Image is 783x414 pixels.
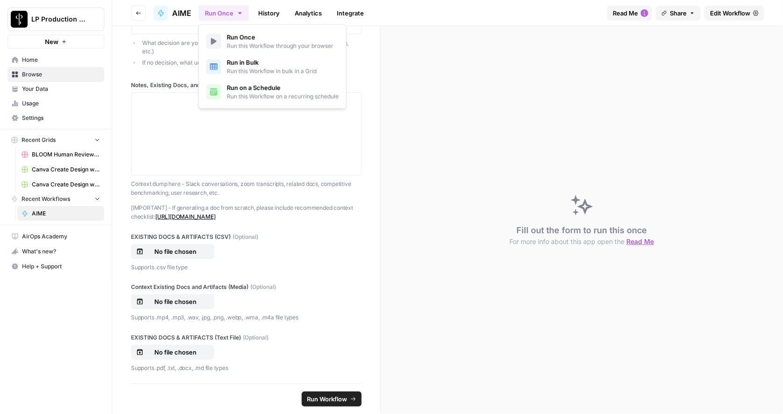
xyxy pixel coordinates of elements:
[670,8,687,18] span: Share
[626,237,654,245] span: Read Me
[232,233,258,241] span: (Optional)
[613,8,638,18] span: Read Me
[131,345,214,360] button: No file chosen
[131,333,362,342] label: EXISTING DOCS & ARTIFACTS (Text File)
[172,7,191,19] span: AIME
[22,195,70,203] span: Recent Workflows
[22,114,100,122] span: Settings
[7,7,104,31] button: Workspace: LP Production Workloads
[710,8,750,18] span: Edit Workflow
[656,6,701,21] button: Share
[302,392,362,407] button: Run Workflow
[32,165,100,174] span: Canva Create Design with Image Workflow Grid (Copy)
[145,297,205,306] p: No file chosen
[131,263,362,272] p: Supports .csv file type
[145,347,205,357] p: No file chosen
[331,6,370,21] a: Integrate
[227,32,333,42] span: Run Once
[140,39,362,56] li: What decision are you driving? (approval, alignment, prioritization, resourcing, etc.)
[243,333,268,342] span: (Optional)
[7,259,104,274] button: Help + Support
[227,92,339,101] span: Run this Workflow on a recurring schedule
[153,6,191,21] a: AIME
[22,85,100,93] span: Your Data
[203,54,342,79] button: Run in BulkRun this Workflow in bulk in a Grid
[7,229,104,244] a: AirOps Academy
[22,56,100,64] span: Home
[131,313,362,322] p: Supports .mp4, .mp3, .wav, .jpg, .png, .webp, .wma, .m4a file types
[7,81,104,96] a: Your Data
[22,70,100,79] span: Browse
[145,247,205,256] p: No file chosen
[131,233,362,241] label: EXISTING DOCS & ARTIFACTS (CSV)
[607,6,652,21] button: Read Me
[227,67,317,75] span: Run this Workflow in bulk in a Grid
[7,244,104,259] button: What's new?
[509,237,654,246] button: For more info about this app open the Read Me
[131,294,214,309] button: No file chosen
[11,11,28,28] img: LP Production Workloads Logo
[7,67,104,82] a: Browse
[7,192,104,206] button: Recent Workflows
[7,52,104,67] a: Home
[7,96,104,111] a: Usage
[253,6,285,21] a: History
[7,111,104,126] a: Settings
[509,224,654,246] div: Fill out the form to run this once
[704,6,764,21] a: Edit Workflow
[131,283,362,291] label: Context Existing Docs and Artifacts (Media)
[227,83,339,92] span: Run on a Schedule
[227,42,333,50] span: Run this Workflow through your browser
[140,59,362,67] li: If no decision, what understanding or action do you want?
[17,162,104,177] a: Canva Create Design with Image Workflow Grid (Copy)
[22,99,100,108] span: Usage
[199,5,249,21] button: Run Once
[45,37,58,46] span: New
[31,15,88,24] span: LP Production Workloads
[250,283,276,291] span: (Optional)
[7,133,104,147] button: Recent Grids
[289,6,327,21] a: Analytics
[307,394,348,404] span: Run Workflow
[17,177,104,192] a: Canva Create Design with Image Workflow Grid
[7,35,104,49] button: New
[203,79,342,104] a: Run on a ScheduleRun this Workflow on a recurring schedule
[32,150,100,159] span: BLOOM Human Review (ver2)
[227,58,317,67] span: Run in Bulk
[22,262,100,271] span: Help + Support
[17,147,104,162] a: BLOOM Human Review (ver2)
[155,213,216,220] a: [URL][DOMAIN_NAME]
[131,244,214,259] button: No file chosen
[22,232,100,241] span: AirOps Academy
[32,180,100,189] span: Canva Create Design with Image Workflow Grid
[131,179,362,198] p: Context dump here - Slack conversations, zoom transcripts, related docs, competitive benchmarking...
[131,203,362,222] p: [IMPORTANT] - If generating a doc from scratch, please include recommended context checklist:
[32,209,100,218] span: AIME
[22,136,56,144] span: Recent Grids
[198,24,347,109] div: Run Once
[17,206,104,221] a: AIME
[8,244,104,259] div: What's new?
[131,81,362,89] label: Notes, Existing Docs, and Artifacts (Text)
[203,29,342,54] a: Run OnceRun this Workflow through your browser
[131,363,362,373] p: Supports .pdf, .txt, .docx, .md file types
